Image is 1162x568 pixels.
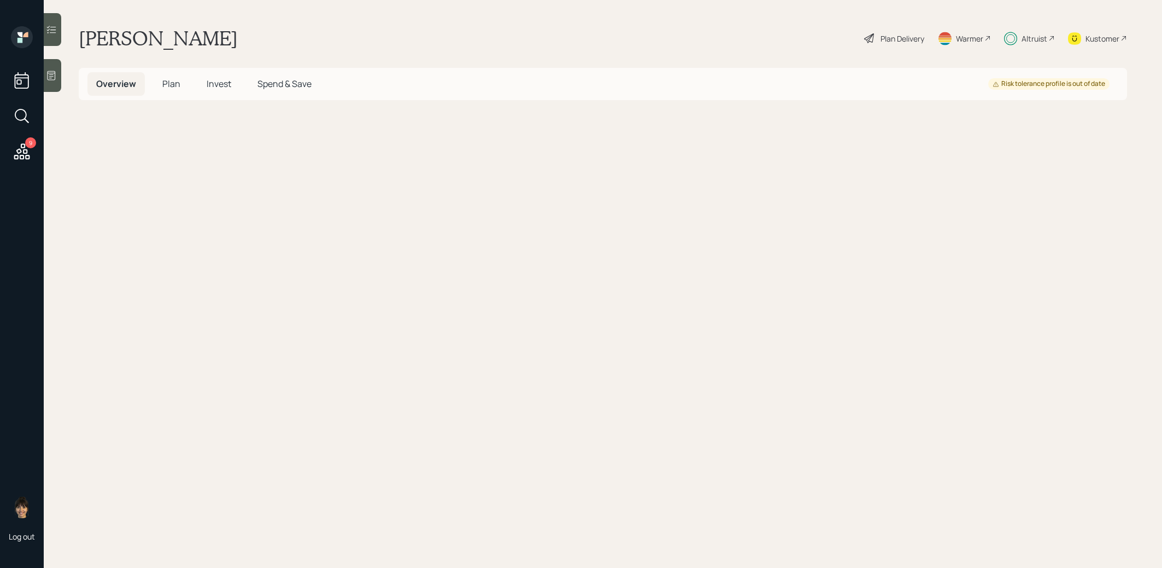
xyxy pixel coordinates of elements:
[25,137,36,148] div: 9
[993,79,1105,89] div: Risk tolerance profile is out of date
[207,78,231,90] span: Invest
[257,78,312,90] span: Spend & Save
[881,33,924,44] div: Plan Delivery
[9,531,35,542] div: Log out
[79,26,238,50] h1: [PERSON_NAME]
[956,33,983,44] div: Warmer
[96,78,136,90] span: Overview
[1085,33,1119,44] div: Kustomer
[11,496,33,518] img: treva-nostdahl-headshot.png
[1022,33,1047,44] div: Altruist
[162,78,180,90] span: Plan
